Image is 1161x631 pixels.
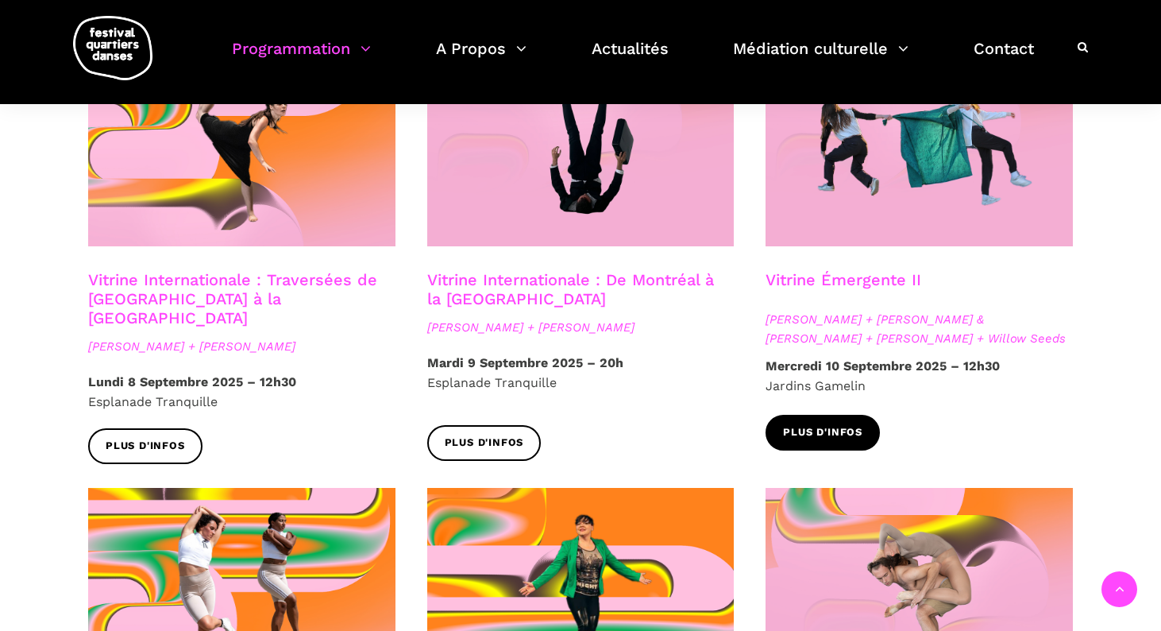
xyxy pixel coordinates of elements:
a: Médiation culturelle [733,35,908,82]
a: Plus d'infos [88,428,202,464]
a: Actualités [592,35,669,82]
span: Esplanade Tranquille [427,375,557,390]
a: A Propos [436,35,526,82]
a: Vitrine Internationale : Traversées de [GEOGRAPHIC_DATA] à la [GEOGRAPHIC_DATA] [88,270,377,327]
img: logo-fqd-med [73,16,152,80]
strong: Lundi 8 Septembre 2025 – 12h30 [88,374,296,389]
a: Vitrine Émergente II [766,270,921,289]
span: [PERSON_NAME] + [PERSON_NAME] & [PERSON_NAME] + [PERSON_NAME] + Willow Seeds [766,310,1073,348]
a: Programmation [232,35,371,82]
span: [PERSON_NAME] + [PERSON_NAME] [427,318,735,337]
a: Contact [974,35,1034,82]
a: Plus d'infos [766,415,880,451]
span: Plus d'infos [106,438,185,455]
span: Esplanade Tranquille [88,394,218,409]
strong: Mercredi 10 Septembre 2025 – 12h30 [766,358,1000,374]
span: Plus d'infos [445,435,524,451]
strong: Mardi 9 Septembre 2025 – 20h [427,355,623,370]
a: Vitrine Internationale : De Montréal à la [GEOGRAPHIC_DATA] [427,270,714,308]
span: Jardins Gamelin [766,378,866,393]
span: Plus d'infos [783,424,862,441]
a: Plus d'infos [427,425,542,461]
span: [PERSON_NAME] + [PERSON_NAME] [88,337,395,356]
